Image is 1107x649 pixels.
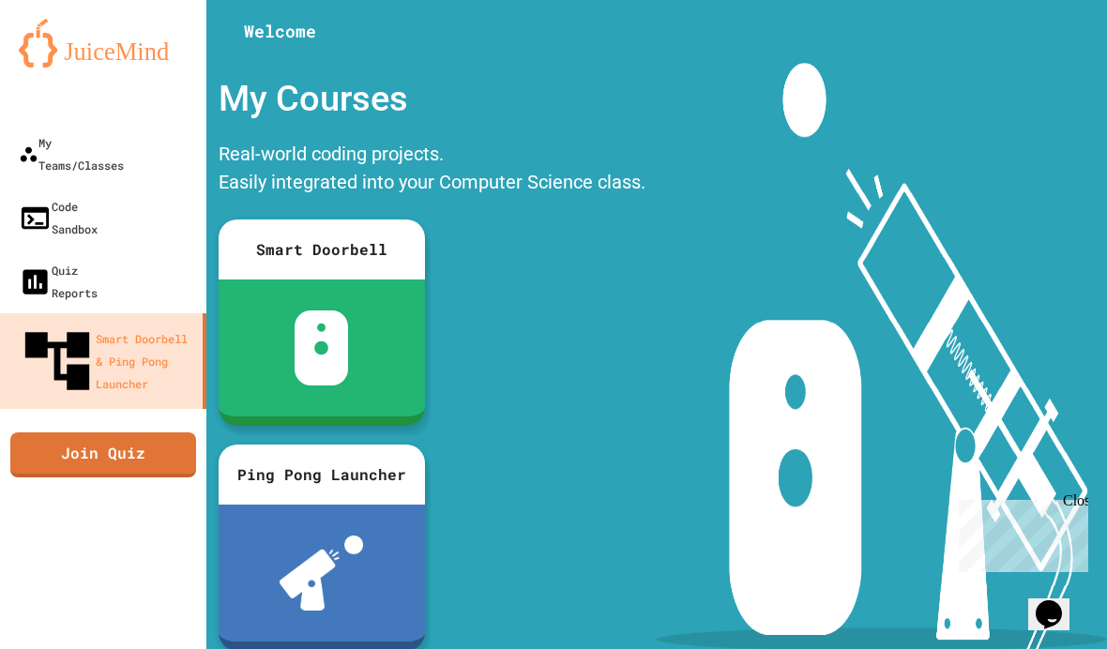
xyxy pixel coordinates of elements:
[1028,574,1088,630] iframe: chat widget
[219,219,425,279] div: Smart Doorbell
[951,492,1088,572] iframe: chat widget
[10,432,196,477] a: Join Quiz
[19,195,98,240] div: Code Sandbox
[295,310,348,385] img: sdb-white.svg
[19,323,195,400] div: Smart Doorbell & Ping Pong Launcher
[280,536,363,611] img: ppl-with-ball.png
[209,63,655,135] div: My Courses
[209,135,655,205] div: Real-world coding projects. Easily integrated into your Computer Science class.
[219,445,425,505] div: Ping Pong Launcher
[19,131,124,176] div: My Teams/Classes
[19,259,98,304] div: Quiz Reports
[8,8,129,119] div: Chat with us now!Close
[19,19,188,68] img: logo-orange.svg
